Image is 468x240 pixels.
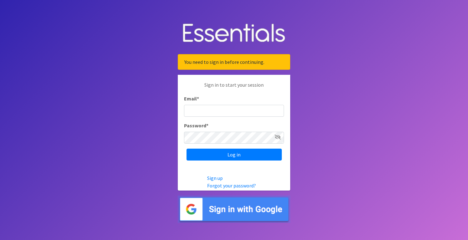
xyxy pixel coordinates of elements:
[184,122,208,129] label: Password
[184,95,199,102] label: Email
[187,149,282,161] input: Log in
[207,175,223,181] a: Sign up
[178,54,290,70] div: You need to sign in before continuing.
[184,81,284,95] p: Sign in to start your session
[206,122,208,129] abbr: required
[178,17,290,49] img: Human Essentials
[207,182,256,189] a: Forgot your password?
[197,95,199,102] abbr: required
[178,196,290,223] img: Sign in with Google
